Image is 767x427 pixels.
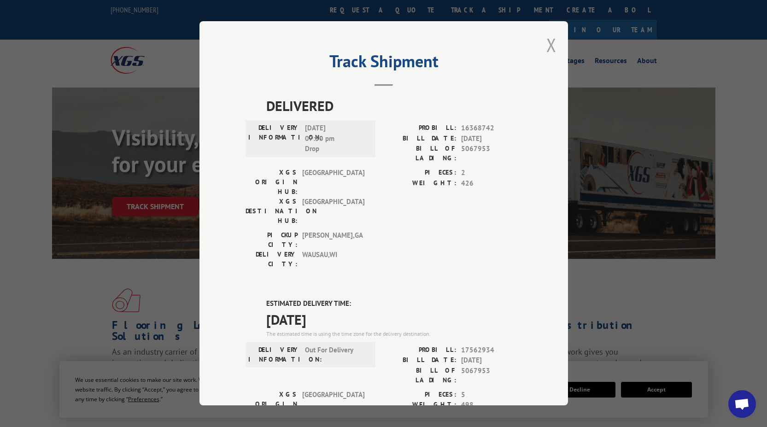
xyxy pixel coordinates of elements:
[302,250,364,269] span: WAUSAU , WI
[246,230,298,250] label: PICKUP CITY:
[461,178,522,189] span: 426
[302,230,364,250] span: [PERSON_NAME] , GA
[384,345,457,356] label: PROBILL:
[728,390,756,418] a: Open chat
[546,33,556,57] button: Close modal
[246,168,298,197] label: XGS ORIGIN HUB:
[461,366,522,385] span: 5067953
[461,390,522,400] span: 5
[461,168,522,178] span: 2
[461,144,522,163] span: 5067953
[384,366,457,385] label: BILL OF LADING:
[302,168,364,197] span: [GEOGRAPHIC_DATA]
[384,144,457,163] label: BILL OF LADING:
[302,390,364,419] span: [GEOGRAPHIC_DATA]
[384,178,457,189] label: WEIGHT:
[266,95,522,116] span: DELIVERED
[248,345,300,364] label: DELIVERY INFORMATION:
[246,55,522,72] h2: Track Shipment
[246,250,298,269] label: DELIVERY CITY:
[246,197,298,226] label: XGS DESTINATION HUB:
[266,330,522,338] div: The estimated time is using the time zone for the delivery destination.
[266,298,522,309] label: ESTIMATED DELIVERY TIME:
[384,355,457,366] label: BILL DATE:
[384,134,457,144] label: BILL DATE:
[461,123,522,134] span: 16368742
[248,123,300,154] label: DELIVERY INFORMATION:
[461,345,522,356] span: 17562934
[246,390,298,419] label: XGS ORIGIN HUB:
[305,345,367,364] span: Out For Delivery
[461,400,522,410] span: 498
[461,134,522,144] span: [DATE]
[384,400,457,410] label: WEIGHT:
[384,168,457,178] label: PIECES:
[461,355,522,366] span: [DATE]
[384,390,457,400] label: PIECES:
[302,197,364,226] span: [GEOGRAPHIC_DATA]
[305,123,367,154] span: [DATE] 07:50 pm Drop
[384,123,457,134] label: PROBILL:
[266,309,522,330] span: [DATE]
